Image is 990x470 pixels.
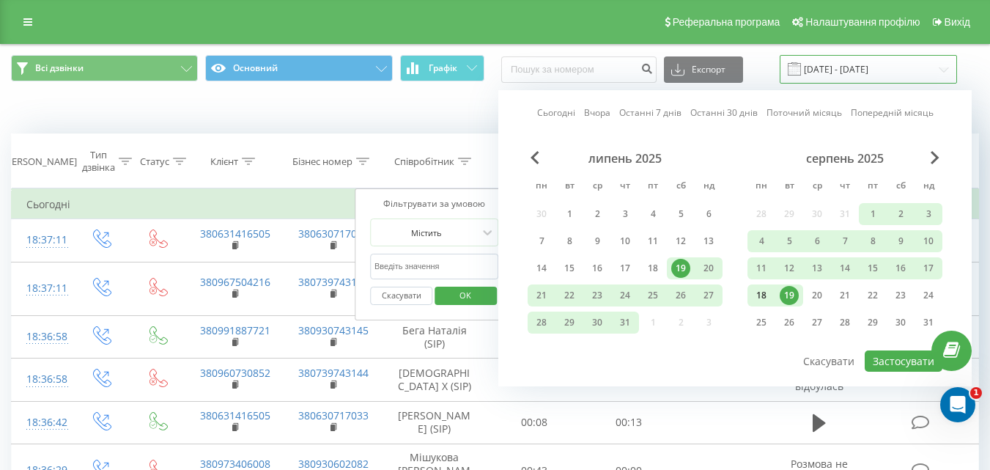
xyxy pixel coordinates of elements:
[643,232,662,251] div: 11
[750,176,772,198] abbr: понеділок
[582,401,676,444] td: 00:13
[558,176,580,198] abbr: вівторок
[382,316,487,359] td: Бега Наталія (SIP)
[891,259,910,278] div: 16
[695,257,723,279] div: нд 20 лип 2025 р.
[200,275,270,289] a: 380967504216
[806,176,828,198] abbr: середа
[532,313,551,332] div: 28
[835,232,854,251] div: 7
[805,16,920,28] span: Налаштування профілю
[588,232,607,251] div: 9
[298,275,369,289] a: 380739743144
[891,232,910,251] div: 9
[487,316,582,359] td: 00:23
[394,155,454,168] div: Співробітник
[775,230,803,252] div: вт 5 серп 2025 р.
[382,359,487,401] td: [DEMOGRAPHIC_DATA] X (SIP)
[200,323,270,337] a: 380991887721
[26,408,57,437] div: 18:36:42
[501,56,657,83] input: Пошук за номером
[532,232,551,251] div: 7
[528,312,555,334] div: пн 28 лип 2025 р.
[863,205,882,224] div: 1
[778,176,800,198] abbr: вівторок
[667,257,695,279] div: сб 19 лип 2025 р.
[588,313,607,332] div: 30
[298,366,369,380] a: 380739743144
[528,230,555,252] div: пн 7 лип 2025 р.
[791,366,848,393] span: Розмова не відбулась
[919,205,938,224] div: 3
[616,286,635,305] div: 24
[945,16,970,28] span: Вихід
[970,387,982,399] span: 1
[835,259,854,278] div: 14
[919,286,938,305] div: 24
[140,155,169,168] div: Статус
[611,230,639,252] div: чт 10 лип 2025 р.
[429,63,457,73] span: Графік
[560,313,579,332] div: 29
[26,226,57,254] div: 18:37:11
[940,387,975,422] iframe: Intercom live chat
[370,254,499,279] input: Введіть значення
[531,176,553,198] abbr: понеділок
[803,284,831,306] div: ср 20 серп 2025 р.
[583,230,611,252] div: ср 9 лип 2025 р.
[611,257,639,279] div: чт 17 лип 2025 р.
[780,313,799,332] div: 26
[528,257,555,279] div: пн 14 лип 2025 р.
[831,312,859,334] div: чт 28 серп 2025 р.
[915,203,942,225] div: нд 3 серп 2025 р.
[292,155,352,168] div: Бізнес номер
[667,284,695,306] div: сб 26 лип 2025 р.
[915,284,942,306] div: нд 24 серп 2025 р.
[3,155,77,168] div: [PERSON_NAME]
[795,350,862,372] button: Скасувати
[915,257,942,279] div: нд 17 серп 2025 р.
[583,284,611,306] div: ср 23 лип 2025 р.
[780,232,799,251] div: 5
[611,284,639,306] div: чт 24 лип 2025 р.
[859,230,887,252] div: пт 8 серп 2025 р.
[200,408,270,422] a: 380631416505
[695,230,723,252] div: нд 13 лип 2025 р.
[667,203,695,225] div: сб 5 лип 2025 р.
[445,284,486,306] span: OK
[619,106,681,120] a: Останні 7 днів
[747,312,775,334] div: пн 25 серп 2025 р.
[931,151,939,164] span: Next Month
[298,323,369,337] a: 380930743145
[667,230,695,252] div: сб 12 лип 2025 р.
[487,359,582,401] td: 00:46
[583,203,611,225] div: ср 2 лип 2025 р.
[643,286,662,305] div: 25
[699,232,718,251] div: 13
[531,151,539,164] span: Previous Month
[35,62,84,74] span: Всі дзвінки
[752,259,771,278] div: 11
[643,259,662,278] div: 18
[673,16,780,28] span: Реферальна програма
[863,313,882,332] div: 29
[752,313,771,332] div: 25
[887,284,915,306] div: сб 23 серп 2025 р.
[775,312,803,334] div: вт 26 серп 2025 р.
[639,284,667,306] div: пт 25 лип 2025 р.
[671,286,690,305] div: 26
[808,259,827,278] div: 13
[752,286,771,305] div: 18
[887,230,915,252] div: сб 9 серп 2025 р.
[382,401,487,444] td: [PERSON_NAME] (SIP)
[583,312,611,334] div: ср 30 лип 2025 р.
[919,259,938,278] div: 17
[555,312,583,334] div: вт 29 лип 2025 р.
[642,176,664,198] abbr: п’ятниця
[780,286,799,305] div: 19
[200,366,270,380] a: 380960730852
[775,257,803,279] div: вт 12 серп 2025 р.
[532,259,551,278] div: 14
[831,230,859,252] div: чт 7 серп 2025 р.
[859,312,887,334] div: пт 29 серп 2025 р.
